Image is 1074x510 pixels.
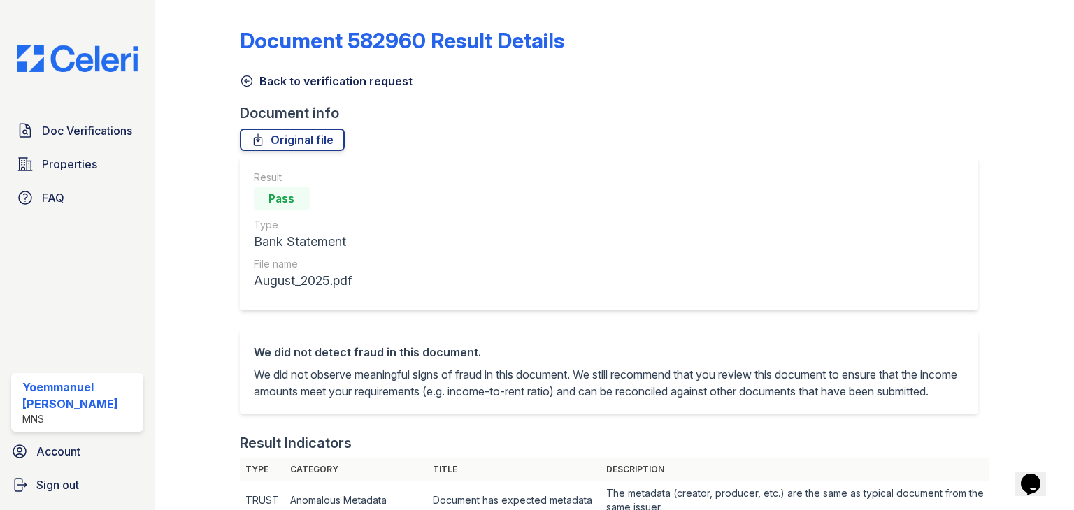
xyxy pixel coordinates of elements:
a: Back to verification request [240,73,413,89]
div: Bank Statement [254,232,352,252]
span: FAQ [42,189,64,206]
a: Doc Verifications [11,117,143,145]
th: Title [427,458,600,481]
span: Sign out [36,476,79,493]
div: August_2025.pdf [254,271,352,291]
th: Description [601,458,989,481]
div: MNS [22,412,138,426]
a: Document 582960 Result Details [240,28,564,53]
a: Original file [240,129,345,151]
iframe: chat widget [1015,454,1060,496]
a: Account [6,437,149,465]
div: Yoemmanuel [PERSON_NAME] [22,379,138,412]
p: We did not observe meaningful signs of fraud in this document. We still recommend that you review... [254,366,964,400]
div: We did not detect fraud in this document. [254,344,964,360]
div: File name [254,257,352,271]
div: Result Indicators [240,433,352,453]
a: Sign out [6,471,149,499]
span: Properties [42,156,97,173]
div: Pass [254,187,310,210]
th: Category [285,458,428,481]
span: Doc Verifications [42,122,132,139]
div: Result [254,170,352,184]
a: Properties [11,150,143,178]
div: Document info [240,103,989,123]
th: Type [240,458,285,481]
div: Type [254,218,352,232]
img: CE_Logo_Blue-a8612792a0a2168367f1c8372b55b34899dd931a85d93a1a3d3e32e68fde9ad4.png [6,45,149,72]
span: Account [36,443,80,460]
a: FAQ [11,184,143,212]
